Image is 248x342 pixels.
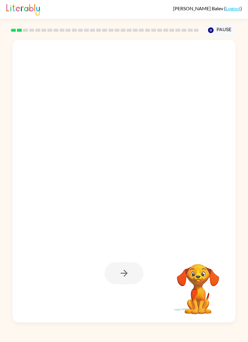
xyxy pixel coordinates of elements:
span: [PERSON_NAME] Balev [173,5,224,11]
button: Pause [204,23,236,37]
video: Your browser must support playing .mp4 files to use Literably. Please try using another browser. [168,255,228,315]
a: Logout [226,5,240,11]
div: ( ) [173,5,242,11]
img: Literably [6,2,40,16]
